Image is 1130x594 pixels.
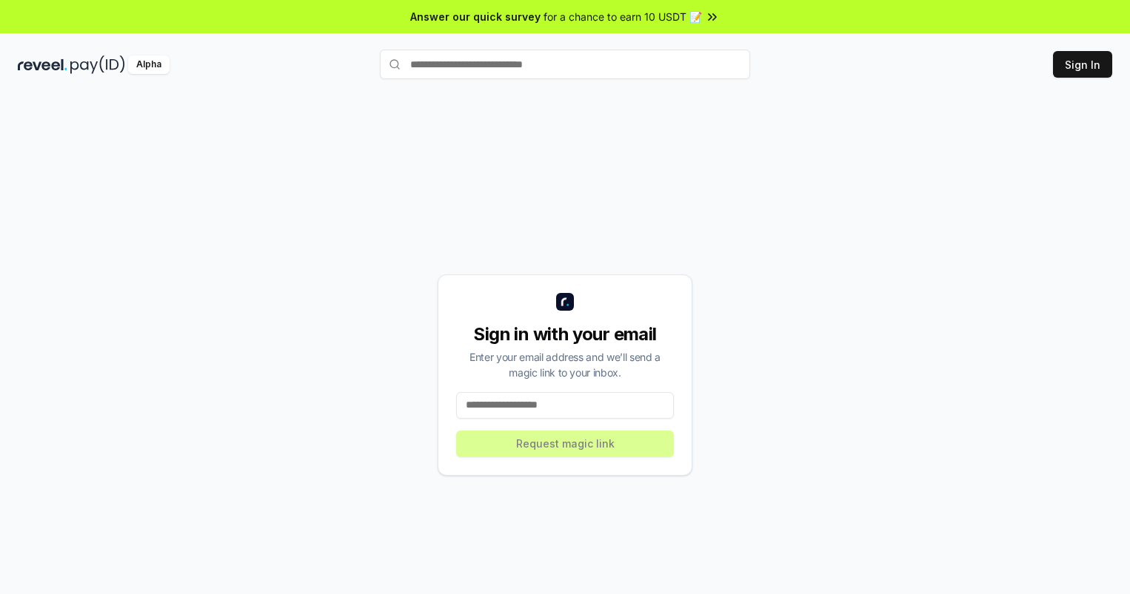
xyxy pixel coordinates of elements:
span: Answer our quick survey [410,9,541,24]
div: Alpha [128,55,170,74]
img: logo_small [556,293,574,311]
img: pay_id [70,55,125,74]
img: reveel_dark [18,55,67,74]
span: for a chance to earn 10 USDT 📝 [544,9,702,24]
div: Enter your email address and we’ll send a magic link to your inbox. [456,349,674,380]
div: Sign in with your email [456,323,674,346]
button: Sign In [1053,51,1112,78]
